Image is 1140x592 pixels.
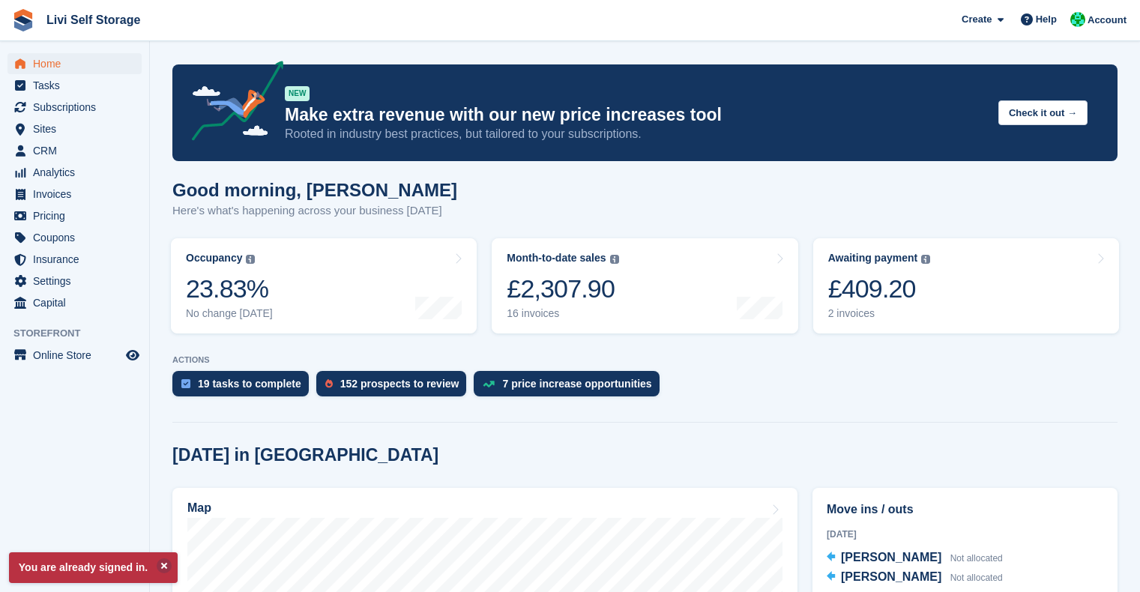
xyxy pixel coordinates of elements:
[340,378,459,390] div: 152 prospects to review
[7,118,142,139] a: menu
[827,528,1103,541] div: [DATE]
[316,371,474,404] a: 152 prospects to review
[7,162,142,183] a: menu
[172,355,1118,365] p: ACTIONS
[172,180,457,200] h1: Good morning, [PERSON_NAME]
[507,307,618,320] div: 16 invoices
[246,255,255,264] img: icon-info-grey-7440780725fd019a000dd9b08b2336e03edf1995a4989e88bcd33f0948082b44.svg
[7,184,142,205] a: menu
[33,75,123,96] span: Tasks
[474,371,666,404] a: 7 price increase opportunities
[33,205,123,226] span: Pricing
[181,379,190,388] img: task-75834270c22a3079a89374b754ae025e5fb1db73e45f91037f5363f120a921f8.svg
[7,292,142,313] a: menu
[827,568,1003,588] a: [PERSON_NAME] Not allocated
[7,140,142,161] a: menu
[172,371,316,404] a: 19 tasks to complete
[33,271,123,292] span: Settings
[171,238,477,333] a: Occupancy 23.83% No change [DATE]
[285,126,986,142] p: Rooted in industry best practices, but tailored to your subscriptions.
[841,570,941,583] span: [PERSON_NAME]
[7,271,142,292] a: menu
[841,551,941,564] span: [PERSON_NAME]
[827,501,1103,519] h2: Move ins / outs
[187,501,211,515] h2: Map
[172,202,457,220] p: Here's what's happening across your business [DATE]
[179,61,284,146] img: price-adjustments-announcement-icon-8257ccfd72463d97f412b2fc003d46551f7dbcb40ab6d574587a9cd5c0d94...
[33,118,123,139] span: Sites
[33,53,123,74] span: Home
[507,274,618,304] div: £2,307.90
[998,100,1088,125] button: Check it out →
[33,227,123,248] span: Coupons
[921,255,930,264] img: icon-info-grey-7440780725fd019a000dd9b08b2336e03edf1995a4989e88bcd33f0948082b44.svg
[40,7,146,32] a: Livi Self Storage
[7,97,142,118] a: menu
[172,445,438,465] h2: [DATE] in [GEOGRAPHIC_DATA]
[950,553,1003,564] span: Not allocated
[827,549,1003,568] a: [PERSON_NAME] Not allocated
[962,12,992,27] span: Create
[33,345,123,366] span: Online Store
[502,378,651,390] div: 7 price increase opportunities
[9,552,178,583] p: You are already signed in.
[483,381,495,387] img: price_increase_opportunities-93ffe204e8149a01c8c9dc8f82e8f89637d9d84a8eef4429ea346261dce0b2c0.svg
[507,252,606,265] div: Month-to-date sales
[186,307,273,320] div: No change [DATE]
[828,252,918,265] div: Awaiting payment
[1070,12,1085,27] img: Joe Robertson
[7,345,142,366] a: menu
[13,326,149,341] span: Storefront
[198,378,301,390] div: 19 tasks to complete
[124,346,142,364] a: Preview store
[285,104,986,126] p: Make extra revenue with our new price increases tool
[828,274,931,304] div: £409.20
[12,9,34,31] img: stora-icon-8386f47178a22dfd0bd8f6a31ec36ba5ce8667c1dd55bd0f319d3a0aa187defe.svg
[33,140,123,161] span: CRM
[1036,12,1057,27] span: Help
[186,252,242,265] div: Occupancy
[33,97,123,118] span: Subscriptions
[492,238,797,333] a: Month-to-date sales £2,307.90 16 invoices
[33,162,123,183] span: Analytics
[325,379,333,388] img: prospect-51fa495bee0391a8d652442698ab0144808aea92771e9ea1ae160a38d050c398.svg
[285,86,310,101] div: NEW
[33,249,123,270] span: Insurance
[33,292,123,313] span: Capital
[7,227,142,248] a: menu
[813,238,1119,333] a: Awaiting payment £409.20 2 invoices
[186,274,273,304] div: 23.83%
[828,307,931,320] div: 2 invoices
[7,205,142,226] a: menu
[7,75,142,96] a: menu
[950,573,1003,583] span: Not allocated
[1088,13,1127,28] span: Account
[33,184,123,205] span: Invoices
[7,53,142,74] a: menu
[7,249,142,270] a: menu
[610,255,619,264] img: icon-info-grey-7440780725fd019a000dd9b08b2336e03edf1995a4989e88bcd33f0948082b44.svg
